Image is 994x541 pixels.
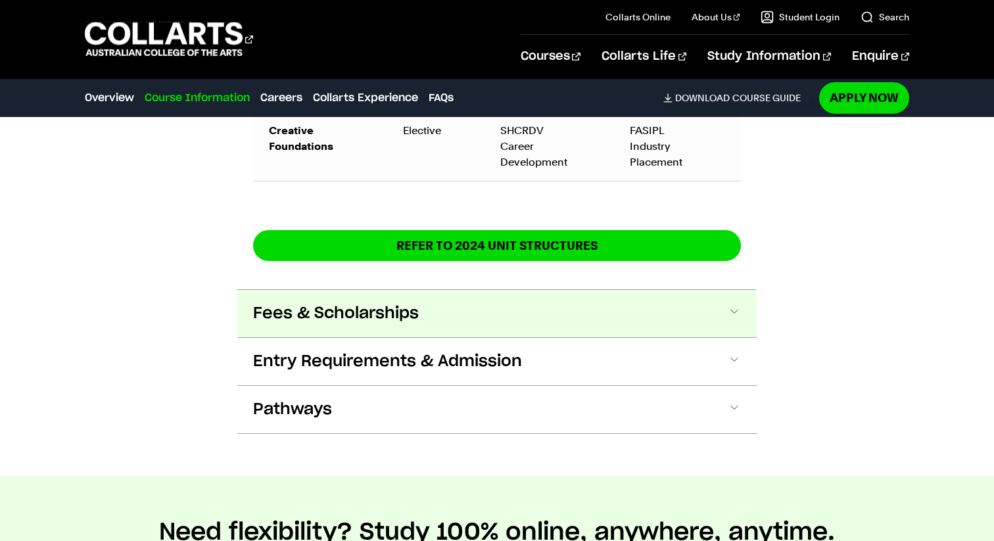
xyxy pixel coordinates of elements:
a: Overview [85,90,134,106]
a: Study Information [707,35,831,78]
a: Collarts Experience [313,90,418,106]
a: Student Login [761,11,840,24]
a: Careers [260,90,302,106]
button: Entry Requirements & Admission [237,338,757,385]
button: Fees & Scholarships [237,290,757,337]
div: Go to homepage [85,20,253,58]
a: Enquire [852,35,909,78]
a: Collarts Online [605,11,671,24]
a: Apply Now [819,82,909,113]
span: Entry Requirements & Admission [253,351,522,372]
a: REFER TO 2024 unit structures [253,230,741,261]
button: Pathways [237,386,757,433]
a: DownloadCourse Guide [663,92,811,104]
a: About Us [692,11,740,24]
td: SHCRDV Career Development [485,112,615,181]
a: Search [861,11,909,24]
div: FASIPL Industry Placement [630,123,725,170]
span: Download [675,92,730,104]
a: FAQs [429,90,454,106]
td: Elective [387,112,484,181]
span: Pathways [253,399,332,420]
a: Courses [521,35,580,78]
span: Fees & Scholarships [253,303,419,324]
a: Collarts Life [602,35,686,78]
a: Course Information [145,90,250,106]
strong: Creative Foundations [269,124,333,153]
